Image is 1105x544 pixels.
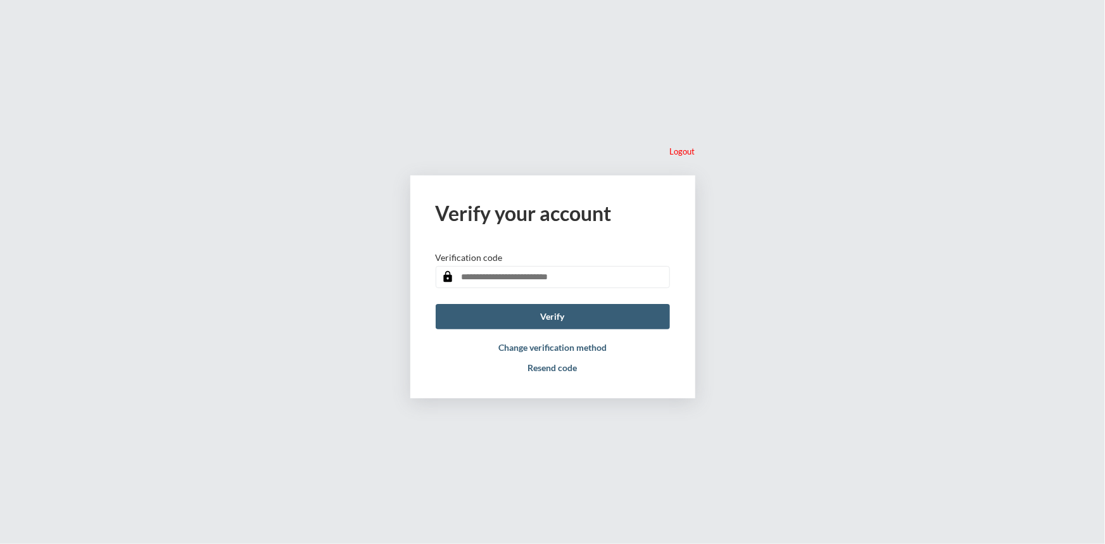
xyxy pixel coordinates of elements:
[670,146,695,156] p: Logout
[528,362,578,373] button: Resend code
[436,252,503,263] p: Verification code
[436,304,670,329] button: Verify
[498,342,607,353] button: Change verification method
[436,201,670,225] h2: Verify your account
